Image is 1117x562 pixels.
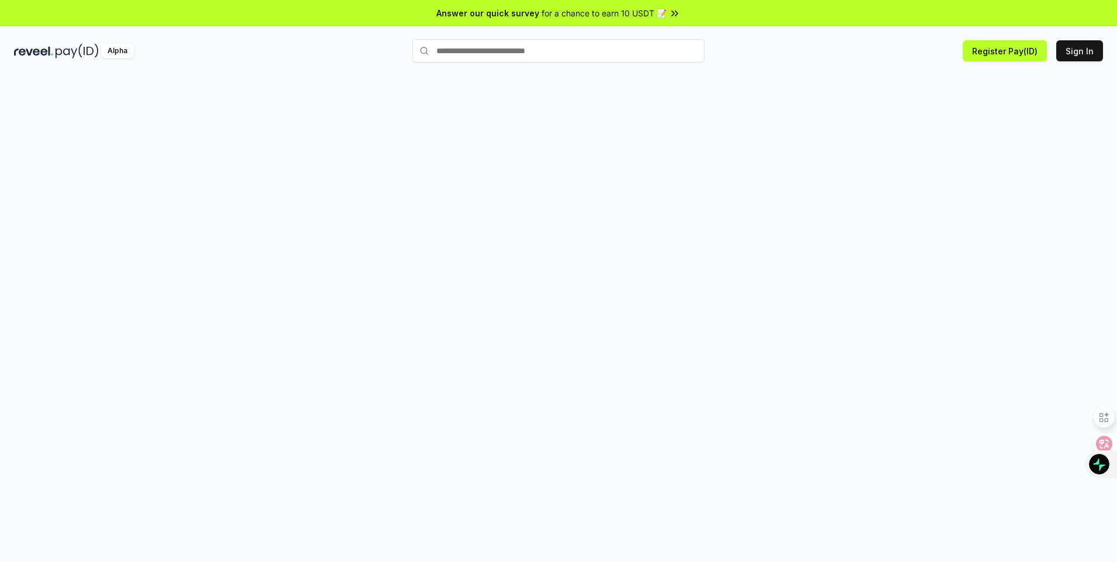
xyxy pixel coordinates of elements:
[101,44,134,58] div: Alpha
[963,40,1047,61] button: Register Pay(ID)
[14,44,53,58] img: reveel_dark
[1056,40,1103,61] button: Sign In
[55,44,99,58] img: pay_id
[436,7,539,19] span: Answer our quick survey
[542,7,667,19] span: for a chance to earn 10 USDT 📝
